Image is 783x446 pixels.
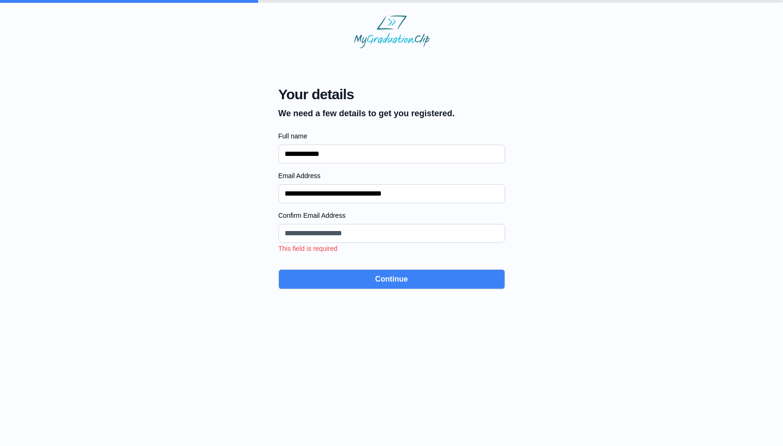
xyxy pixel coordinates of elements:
[354,15,429,48] img: MyGraduationClip
[278,131,505,141] label: Full name
[278,86,455,103] span: Your details
[278,171,505,180] label: Email Address
[278,107,455,120] p: We need a few details to get you registered.
[278,269,505,289] button: Continue
[278,245,337,252] span: This field is required
[278,211,505,220] label: Confirm Email Address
